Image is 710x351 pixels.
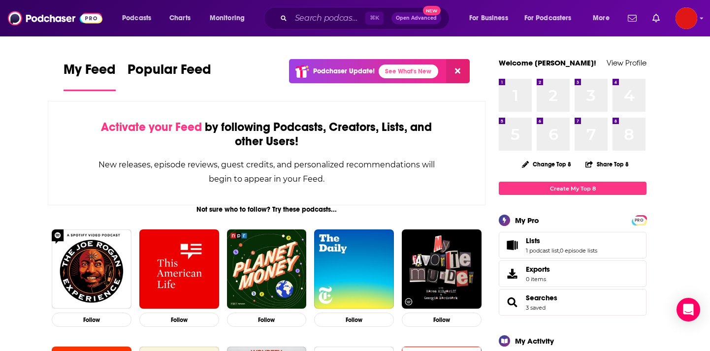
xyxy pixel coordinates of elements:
[64,61,116,91] a: My Feed
[526,247,559,254] a: 1 podcast list
[624,10,641,27] a: Show notifications dropdown
[391,12,441,24] button: Open AdvancedNew
[122,11,151,25] span: Podcasts
[128,61,211,91] a: Popular Feed
[676,7,697,29] img: User Profile
[423,6,441,15] span: New
[396,16,437,21] span: Open Advanced
[560,247,597,254] a: 0 episode lists
[502,238,522,252] a: Lists
[526,265,550,274] span: Exports
[524,11,572,25] span: For Podcasters
[559,247,560,254] span: ,
[516,158,577,170] button: Change Top 8
[139,313,219,327] button: Follow
[64,61,116,84] span: My Feed
[139,229,219,309] img: This American Life
[677,298,700,321] div: Open Intercom Messenger
[227,313,307,327] button: Follow
[526,276,550,283] span: 0 items
[499,58,596,67] a: Welcome [PERSON_NAME]!
[291,10,365,26] input: Search podcasts, credits, & more...
[648,10,664,27] a: Show notifications dropdown
[402,229,482,309] img: My Favorite Murder with Karen Kilgariff and Georgia Hardstark
[585,155,629,174] button: Share Top 8
[163,10,196,26] a: Charts
[115,10,164,26] button: open menu
[502,295,522,309] a: Searches
[518,10,586,26] button: open menu
[515,336,554,346] div: My Activity
[314,229,394,309] img: The Daily
[586,10,622,26] button: open menu
[227,229,307,309] img: Planet Money
[526,236,540,245] span: Lists
[676,7,697,29] span: Logged in as DoubleForte
[462,10,520,26] button: open menu
[365,12,384,25] span: ⌘ K
[499,289,646,316] span: Searches
[607,58,646,67] a: View Profile
[469,11,508,25] span: For Business
[379,64,438,78] a: See What's New
[499,260,646,287] a: Exports
[52,313,131,327] button: Follow
[676,7,697,29] button: Show profile menu
[499,182,646,195] a: Create My Top 8
[169,11,191,25] span: Charts
[633,217,645,224] span: PRO
[210,11,245,25] span: Monitoring
[313,67,375,75] p: Podchaser Update!
[48,205,485,214] div: Not sure who to follow? Try these podcasts...
[526,304,546,311] a: 3 saved
[314,313,394,327] button: Follow
[203,10,258,26] button: open menu
[502,267,522,281] span: Exports
[526,293,557,302] a: Searches
[499,232,646,258] span: Lists
[52,229,131,309] img: The Joe Rogan Experience
[593,11,610,25] span: More
[273,7,459,30] div: Search podcasts, credits, & more...
[97,120,436,149] div: by following Podcasts, Creators, Lists, and other Users!
[515,216,539,225] div: My Pro
[526,236,597,245] a: Lists
[402,313,482,327] button: Follow
[101,120,202,134] span: Activate your Feed
[97,158,436,186] div: New releases, episode reviews, guest credits, and personalized recommendations will begin to appe...
[128,61,211,84] span: Popular Feed
[633,216,645,223] a: PRO
[8,9,102,28] img: Podchaser - Follow, Share and Rate Podcasts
